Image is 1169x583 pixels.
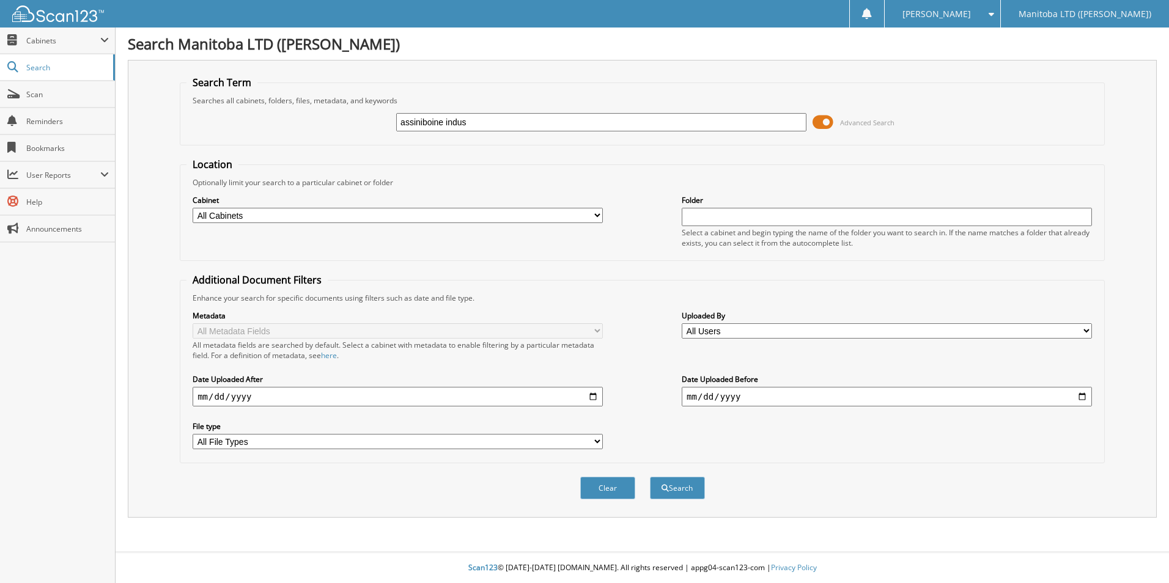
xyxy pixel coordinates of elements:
[116,553,1169,583] div: © [DATE]-[DATE] [DOMAIN_NAME]. All rights reserved | appg04-scan123-com |
[771,562,817,573] a: Privacy Policy
[193,310,603,321] label: Metadata
[26,62,107,73] span: Search
[1108,524,1169,583] iframe: Chat Widget
[26,197,109,207] span: Help
[682,387,1092,406] input: end
[186,177,1098,188] div: Optionally limit your search to a particular cabinet or folder
[26,224,109,234] span: Announcements
[186,158,238,171] legend: Location
[186,273,328,287] legend: Additional Document Filters
[682,374,1092,384] label: Date Uploaded Before
[650,477,705,499] button: Search
[128,34,1157,54] h1: Search Manitoba LTD ([PERSON_NAME])
[321,350,337,361] a: here
[840,118,894,127] span: Advanced Search
[193,387,603,406] input: start
[186,95,1098,106] div: Searches all cabinets, folders, files, metadata, and keywords
[193,195,603,205] label: Cabinet
[682,195,1092,205] label: Folder
[468,562,498,573] span: Scan123
[186,76,257,89] legend: Search Term
[193,374,603,384] label: Date Uploaded After
[26,143,109,153] span: Bookmarks
[193,421,603,431] label: File type
[26,116,109,127] span: Reminders
[26,170,100,180] span: User Reports
[26,89,109,100] span: Scan
[193,340,603,361] div: All metadata fields are searched by default. Select a cabinet with metadata to enable filtering b...
[580,477,635,499] button: Clear
[1019,10,1151,18] span: Manitoba LTD ([PERSON_NAME])
[682,310,1092,321] label: Uploaded By
[902,10,971,18] span: [PERSON_NAME]
[682,227,1092,248] div: Select a cabinet and begin typing the name of the folder you want to search in. If the name match...
[12,5,104,22] img: scan123-logo-white.svg
[26,35,100,46] span: Cabinets
[186,293,1098,303] div: Enhance your search for specific documents using filters such as date and file type.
